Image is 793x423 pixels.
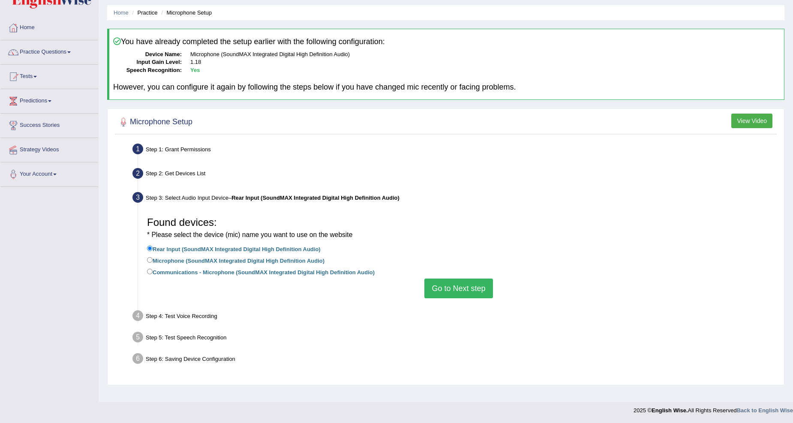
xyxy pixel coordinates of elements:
[737,407,793,414] a: Back to English Wise
[731,114,772,128] button: View Video
[0,162,98,184] a: Your Account
[129,351,780,369] div: Step 6: Saving Device Configuration
[147,257,153,263] input: Microphone (SoundMAX Integrated Digital High Definition Audio)
[190,51,780,59] dd: Microphone (SoundMAX Integrated Digital High Definition Audio)
[113,66,182,75] dt: Speech Recognition:
[231,195,400,201] b: Rear Input (SoundMAX Integrated Digital High Definition Audio)
[0,114,98,135] a: Success Stories
[113,51,182,59] dt: Device Name:
[113,37,780,46] h4: You have already completed the setup earlier with the following configuration:
[159,9,212,17] li: Microphone Setup
[129,329,780,348] div: Step 5: Test Speech Recognition
[129,165,780,184] div: Step 2: Get Devices List
[113,83,780,92] h4: However, you can configure it again by following the steps below if you have changed mic recently...
[114,9,129,16] a: Home
[130,9,157,17] li: Practice
[634,402,793,414] div: 2025 © All Rights Reserved
[190,67,200,73] b: Yes
[147,269,153,274] input: Communications - Microphone (SoundMAX Integrated Digital High Definition Audio)
[147,231,352,238] small: * Please select the device (mic) name you want to use on the website
[0,40,98,62] a: Practice Questions
[147,255,324,265] label: Microphone (SoundMAX Integrated Digital High Definition Audio)
[117,116,192,129] h2: Microphone Setup
[129,189,780,208] div: Step 3: Select Audio Input Device
[147,267,375,276] label: Communications - Microphone (SoundMAX Integrated Digital High Definition Audio)
[0,16,98,37] a: Home
[190,58,780,66] dd: 1.18
[129,308,780,327] div: Step 4: Test Voice Recording
[113,58,182,66] dt: Input Gain Level:
[147,244,321,253] label: Rear Input (SoundMAX Integrated Digital High Definition Audio)
[0,65,98,86] a: Tests
[652,407,688,414] strong: English Wise.
[228,195,400,201] span: –
[129,141,780,160] div: Step 1: Grant Permissions
[0,138,98,159] a: Strategy Videos
[424,279,493,298] button: Go to Next step
[147,217,770,240] h3: Found devices:
[0,89,98,111] a: Predictions
[147,246,153,251] input: Rear Input (SoundMAX Integrated Digital High Definition Audio)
